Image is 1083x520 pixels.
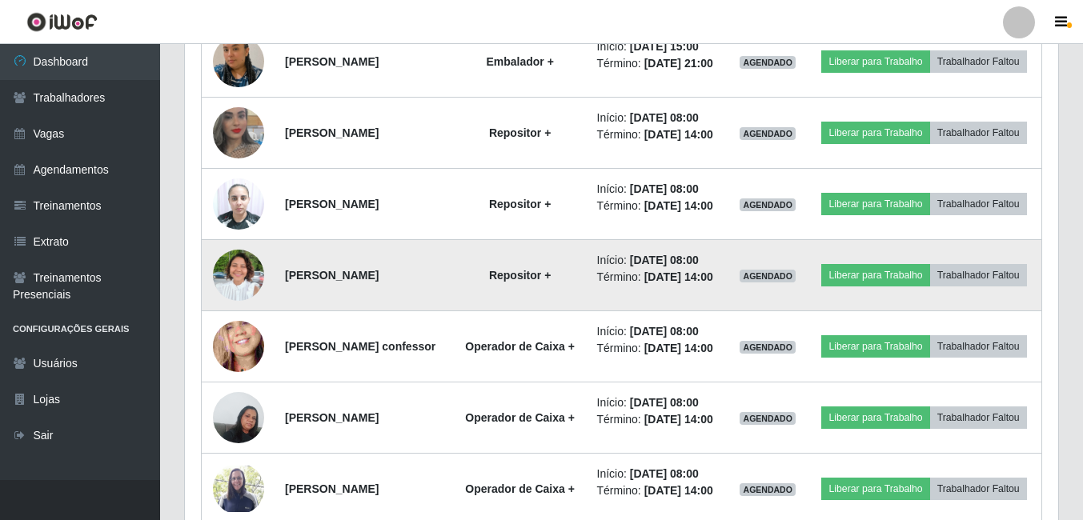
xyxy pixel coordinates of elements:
li: Término: [597,269,720,286]
strong: [PERSON_NAME] [285,55,379,68]
strong: [PERSON_NAME] confessor [285,340,435,353]
li: Início: [597,181,720,198]
button: Liberar para Trabalho [821,406,929,429]
time: [DATE] 14:00 [644,342,713,354]
button: Liberar para Trabalho [821,335,929,358]
strong: [PERSON_NAME] [285,126,379,139]
img: 1749753649914.jpeg [213,241,264,310]
span: AGENDADO [740,127,796,140]
li: Início: [597,110,720,126]
li: Início: [597,323,720,340]
img: 1739994247557.jpeg [213,170,264,238]
strong: Embalador + [486,55,553,68]
button: Trabalhador Faltou [930,335,1027,358]
time: [DATE] 14:00 [644,484,713,497]
time: [DATE] 08:00 [630,182,699,195]
button: Trabalhador Faltou [930,193,1027,215]
button: Liberar para Trabalho [821,193,929,215]
button: Liberar para Trabalho [821,264,929,286]
img: 1707874024765.jpeg [213,383,264,451]
time: [DATE] 21:00 [644,57,713,70]
time: [DATE] 14:00 [644,413,713,426]
li: Início: [597,252,720,269]
span: AGENDADO [740,270,796,282]
img: 1650948199907.jpeg [213,291,264,402]
span: AGENDADO [740,412,796,425]
time: [DATE] 08:00 [630,467,699,480]
span: AGENDADO [740,198,796,211]
time: [DATE] 14:00 [644,128,713,141]
button: Liberar para Trabalho [821,122,929,144]
img: 1744393540297.jpeg [213,16,264,107]
strong: [PERSON_NAME] [285,269,379,282]
strong: Repositor + [489,198,551,210]
time: [DATE] 08:00 [630,325,699,338]
button: Trabalhador Faltou [930,50,1027,73]
time: [DATE] 14:00 [644,199,713,212]
strong: [PERSON_NAME] [285,198,379,210]
li: Término: [597,126,720,143]
strong: [PERSON_NAME] [285,482,379,495]
span: AGENDADO [740,483,796,496]
li: Término: [597,340,720,357]
button: Trabalhador Faltou [930,264,1027,286]
time: [DATE] 08:00 [630,111,699,124]
button: Trabalhador Faltou [930,478,1027,500]
button: Trabalhador Faltou [930,406,1027,429]
img: 1653531676872.jpeg [213,87,264,178]
img: 1751565100941.jpeg [213,466,264,513]
button: Trabalhador Faltou [930,122,1027,144]
strong: [PERSON_NAME] [285,411,379,424]
li: Término: [597,55,720,72]
span: AGENDADO [740,56,796,69]
li: Término: [597,411,720,428]
time: [DATE] 08:00 [630,396,699,409]
li: Término: [597,482,720,499]
time: [DATE] 08:00 [630,254,699,266]
li: Início: [597,394,720,411]
li: Início: [597,466,720,482]
time: [DATE] 14:00 [644,270,713,283]
time: [DATE] 15:00 [630,40,699,53]
strong: Operador de Caixa + [465,482,575,495]
span: AGENDADO [740,341,796,354]
li: Término: [597,198,720,214]
button: Liberar para Trabalho [821,478,929,500]
li: Início: [597,38,720,55]
strong: Operador de Caixa + [465,340,575,353]
strong: Repositor + [489,269,551,282]
button: Liberar para Trabalho [821,50,929,73]
strong: Repositor + [489,126,551,139]
img: CoreUI Logo [26,12,98,32]
strong: Operador de Caixa + [465,411,575,424]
